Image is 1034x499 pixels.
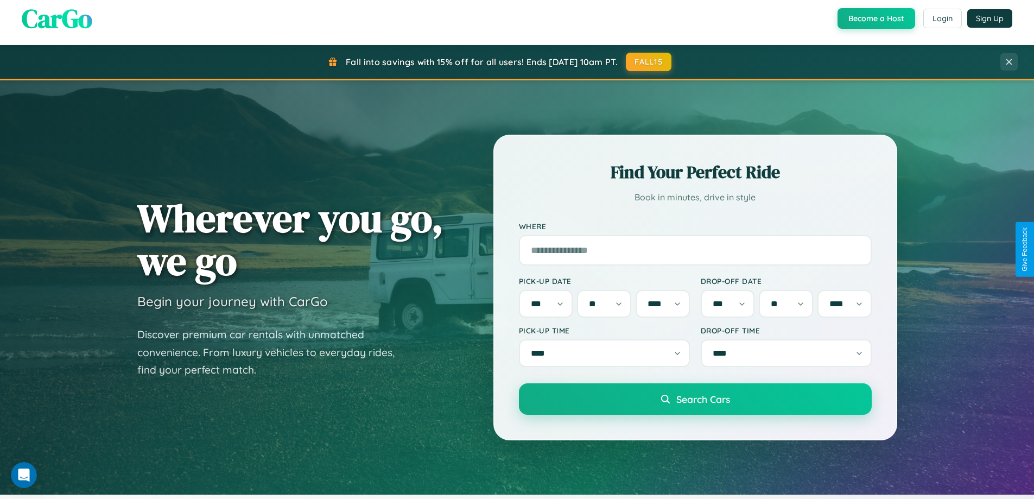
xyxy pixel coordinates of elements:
button: FALL15 [626,53,671,71]
p: Book in minutes, drive in style [519,190,872,205]
label: Drop-off Time [701,326,872,335]
iframe: Intercom live chat [11,462,37,488]
button: Search Cars [519,383,872,415]
span: Search Cars [676,393,730,405]
label: Where [519,222,872,231]
p: Discover premium car rentals with unmatched convenience. From luxury vehicles to everyday rides, ... [137,326,409,379]
button: Login [923,9,962,28]
label: Pick-up Time [519,326,690,335]
button: Sign Up [967,9,1012,28]
label: Pick-up Date [519,276,690,286]
h1: Wherever you go, we go [137,197,443,282]
h2: Find Your Perfect Ride [519,160,872,184]
span: Fall into savings with 15% off for all users! Ends [DATE] 10am PT. [346,56,618,67]
h3: Begin your journey with CarGo [137,293,328,309]
span: CarGo [22,1,92,36]
div: Give Feedback [1021,228,1029,271]
label: Drop-off Date [701,276,872,286]
button: Become a Host [838,8,915,29]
